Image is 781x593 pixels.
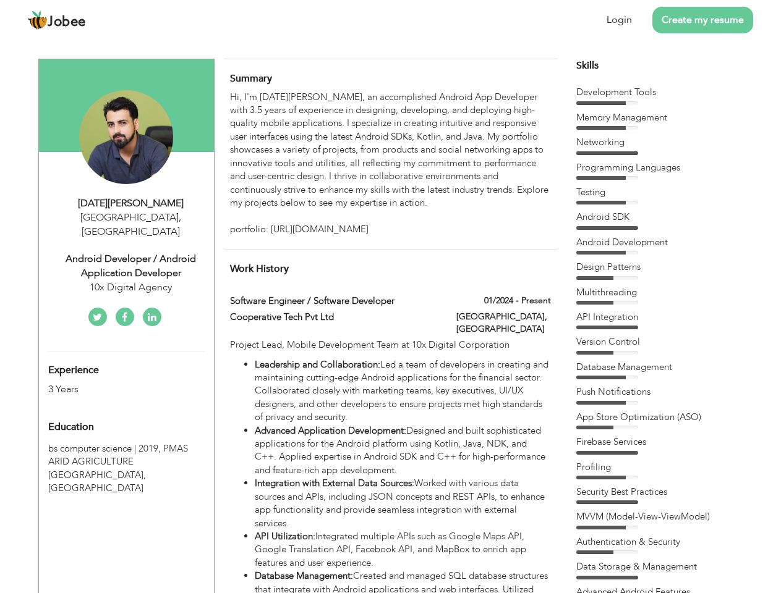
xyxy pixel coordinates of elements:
[48,280,214,295] div: 10x Digital Agency
[576,59,599,72] span: Skills
[576,286,731,299] div: Multithreading
[48,211,214,239] div: [GEOGRAPHIC_DATA] [GEOGRAPHIC_DATA]
[576,435,731,448] div: Firebase Services
[576,560,731,573] div: Data Storage & Management
[255,424,550,477] li: Designed and built sophisticated applications for the Android platform using Kotlin, Java, NDK, a...
[576,211,731,224] div: Android SDK
[576,461,731,474] div: Profiling
[576,486,731,498] div: Security Best Practices
[576,411,731,424] div: App Store Optimization (ASO)
[576,536,731,549] div: Authentication & Security
[576,385,731,398] div: Push Notifications
[230,91,550,237] div: Hi, I'm [DATE][PERSON_NAME], an accomplished Android App Developer with 3.5 years of experience i...
[179,211,181,224] span: ,
[255,358,380,371] strong: Leadership and Collaboration:
[28,11,86,30] a: Jobee
[576,186,731,199] div: Testing
[652,7,753,33] a: Create my resume
[230,72,272,85] span: Summary
[230,262,289,275] span: Work History
[28,11,48,30] img: jobee.io
[484,295,551,307] label: 01/2024 - Present
[48,442,188,494] span: PMAS ARID AGRICULTURE [GEOGRAPHIC_DATA], [GEOGRAPHIC_DATA]
[48,15,86,29] span: Jobee
[255,530,315,542] strong: API Utilization:
[255,477,414,489] strong: Integration with External Data Sources:
[576,161,731,174] div: Programming Languages
[255,570,353,582] strong: Database Management:
[255,477,550,530] li: Worked with various data sources and APIs, including JSON concepts and REST APIs, to enhance app ...
[48,422,94,433] span: Education
[255,530,550,570] li: Integrated multiple APIs such as Google Maps API, Google Translation API, Facebook API, and MapBo...
[48,252,214,280] div: Android Developer / Android Application Developer
[79,90,173,184] img: RAJA IRFAN Khan
[576,510,731,523] div: MVVM (Model-View-ViewModel)
[230,311,438,324] label: Cooperative Tech Pvt Ltd
[255,358,550,424] li: Led a team of developers in creating and maintaining cutting-edge Android applications for the fi...
[230,339,550,351] p: Project Lead, Mobile Development Team at 10x Digital Corporation
[576,335,731,348] div: Version Control
[576,261,731,274] div: Design Patterns
[230,295,438,308] label: Software Engineer / Software Developer
[576,361,731,374] div: Database Management
[48,382,176,397] div: 3 Years
[576,86,731,99] div: Development Tools
[48,196,214,211] div: [DATE][PERSON_NAME]
[39,442,214,495] div: bs computer science, 2019
[255,424,406,437] strong: Advanced Application Development:
[576,136,731,149] div: Networking
[48,442,161,455] span: bs computer science, PMAS ARID AGRICULTURE UNIVERSITY RAWLPINDI, 2019
[576,236,731,249] div: Android Development
[607,13,632,27] a: Login
[48,365,99,376] span: Experience
[576,311,731,324] div: API Integration
[456,311,551,335] label: [GEOGRAPHIC_DATA], [GEOGRAPHIC_DATA]
[576,111,731,124] div: Memory Management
